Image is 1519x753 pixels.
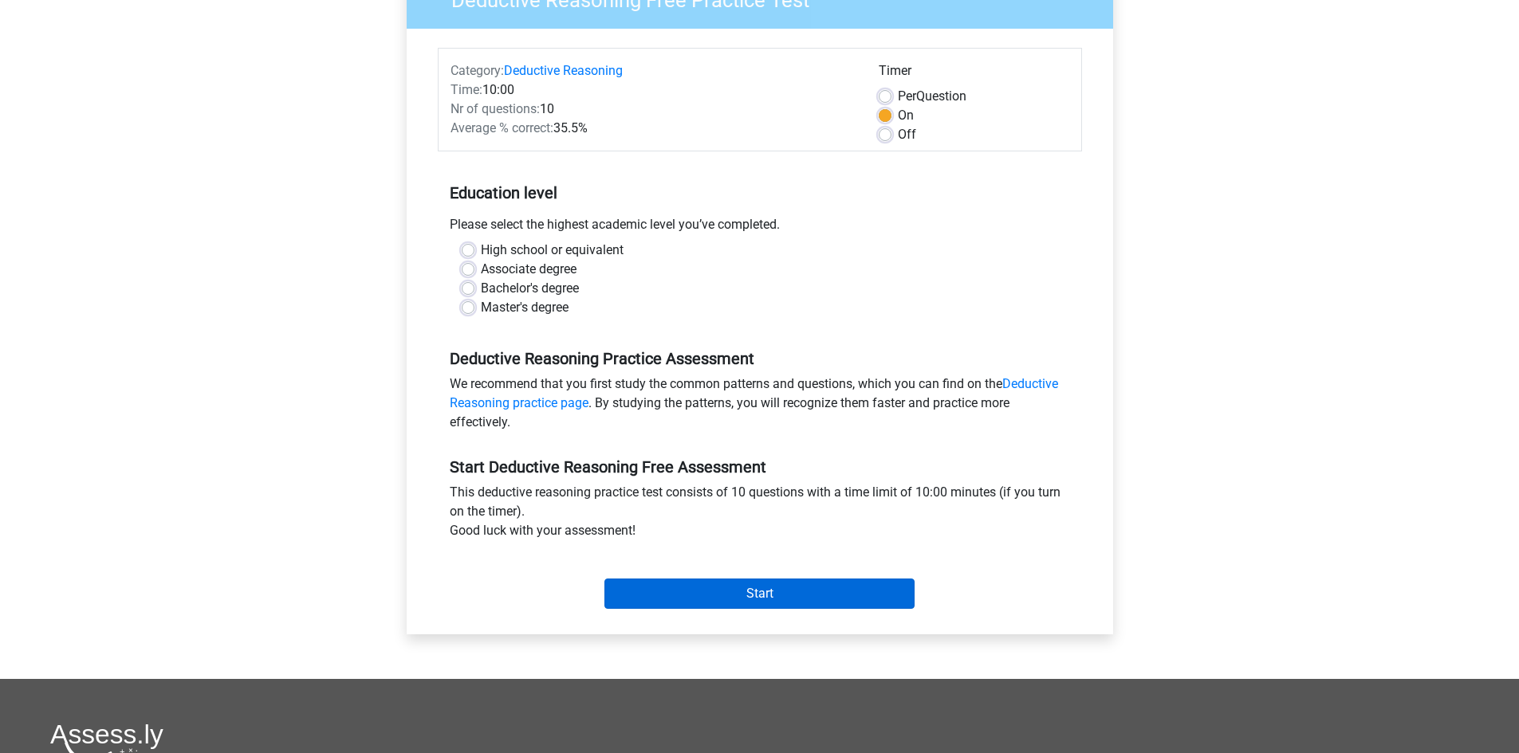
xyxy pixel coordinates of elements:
h5: Deductive Reasoning Practice Assessment [450,349,1070,368]
span: Average % correct: [451,120,553,135]
label: Associate degree [481,260,577,279]
span: Time: [451,82,482,97]
div: Please select the highest academic level you’ve completed. [438,215,1082,241]
div: This deductive reasoning practice test consists of 10 questions with a time limit of 10:00 minute... [438,483,1082,547]
h5: Start Deductive Reasoning Free Assessment [450,457,1070,477]
label: Question [898,87,966,106]
div: 10:00 [439,80,867,100]
span: Per [898,88,916,104]
div: 35.5% [439,119,867,138]
span: Category: [451,63,504,78]
label: Bachelor's degree [481,279,579,298]
div: 10 [439,100,867,119]
label: On [898,106,914,125]
a: Deductive Reasoning [504,63,623,78]
h5: Education level [450,177,1070,209]
label: Off [898,125,916,144]
label: High school or equivalent [481,241,624,260]
label: Master's degree [481,298,569,317]
div: Timer [879,61,1069,87]
span: Nr of questions: [451,101,540,116]
input: Start [604,578,915,609]
div: We recommend that you first study the common patterns and questions, which you can find on the . ... [438,375,1082,438]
